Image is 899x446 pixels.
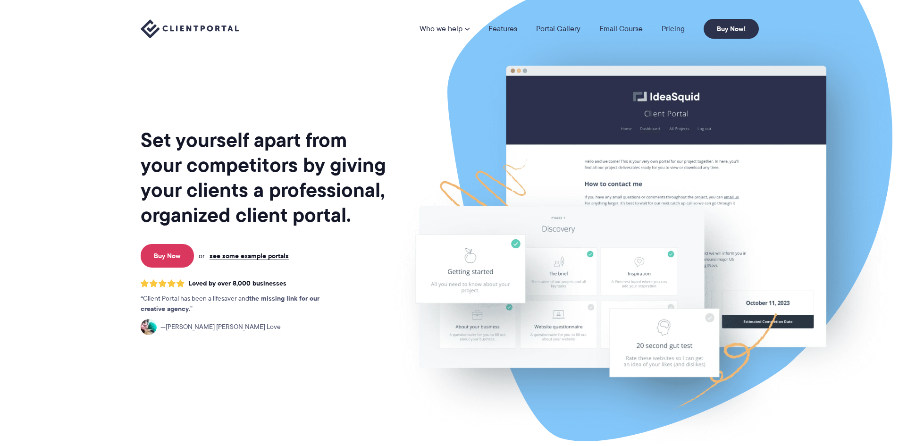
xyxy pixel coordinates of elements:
[188,279,286,287] span: Loved by over 8,000 businesses
[199,252,205,260] span: or
[141,127,388,227] h1: Set yourself apart from your competitors by giving your clients a professional, organized client ...
[141,293,319,314] strong: the missing link for our creative agency
[704,19,759,39] a: Buy Now!
[141,294,339,314] p: Client Portal has been a lifesaver and .
[599,25,643,33] a: Email Course
[210,252,289,260] a: see some example portals
[160,322,281,332] span: [PERSON_NAME] [PERSON_NAME] Love
[662,25,685,33] a: Pricing
[536,25,580,33] a: Portal Gallery
[141,244,194,268] a: Buy Now
[420,25,470,33] a: Who we help
[488,25,517,33] a: Features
